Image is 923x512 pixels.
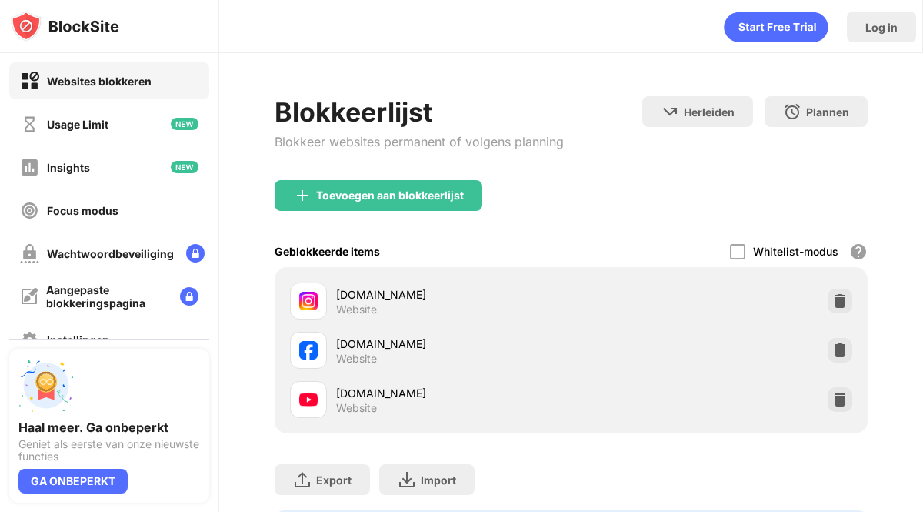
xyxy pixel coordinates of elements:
[18,438,200,463] div: Geniet als eerste van onze nieuwste functies
[47,161,90,174] div: Insights
[18,358,74,413] img: push-unlimited.svg
[275,96,564,128] div: Blokkeerlijst
[336,336,571,352] div: [DOMAIN_NAME]
[336,401,377,415] div: Website
[316,474,352,487] div: Export
[299,292,318,310] img: favicons
[18,420,200,435] div: Haal meer. Ga onbeperkt
[299,390,318,409] img: favicons
[47,333,109,346] div: Instellingen
[724,12,828,42] div: animation
[865,21,898,34] div: Log in
[47,247,174,260] div: Wachtwoordbeveiliging
[806,105,849,119] div: Plannen
[46,283,168,310] div: Aangepaste blokkeringspagina
[20,115,39,134] img: time-usage-off.svg
[20,201,39,220] img: focus-off.svg
[18,469,128,494] div: GA ONBEPERKT
[299,341,318,360] img: favicons
[421,474,456,487] div: Import
[336,286,571,303] div: [DOMAIN_NAME]
[275,134,564,149] div: Blokkeer websites permanent of volgens planning
[171,161,198,173] img: new-icon.svg
[11,11,119,42] img: logo-blocksite.svg
[336,303,377,316] div: Website
[171,118,198,130] img: new-icon.svg
[684,105,735,119] div: Herleiden
[186,244,205,263] img: lock-menu.svg
[275,245,380,258] div: Geblokkeerde items
[47,75,152,88] div: Websites blokkeren
[20,330,39,350] img: settings-off.svg
[336,352,377,366] div: Website
[336,385,571,401] div: [DOMAIN_NAME]
[47,118,108,131] div: Usage Limit
[20,158,39,177] img: insights-off.svg
[316,189,464,202] div: Toevoegen aan blokkeerlijst
[20,244,39,263] img: password-protection-off.svg
[753,245,838,258] div: Whitelist-modus
[20,72,39,91] img: block-on.svg
[20,287,38,306] img: customize-block-page-off.svg
[47,204,118,217] div: Focus modus
[180,287,198,306] img: lock-menu.svg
